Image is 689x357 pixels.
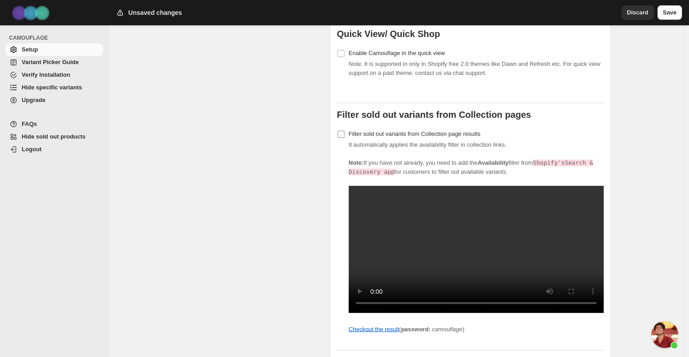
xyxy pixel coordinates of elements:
strong: Availability [478,159,508,166]
a: Hide specific variants [5,81,103,94]
span: Note: It is supported in only in Shopify free 2.0 themes like Dawn and Refresh etc. For quick vie... [349,60,601,76]
a: Upgrade [5,94,103,107]
b: Quick View/ Quick Shop [337,29,440,39]
span: Hide sold out products [22,133,86,140]
b: Filter sold out variants from Collection pages [337,110,531,120]
span: Verify Installation [22,71,70,78]
a: FAQs [5,118,103,130]
span: Setup [22,46,38,53]
div: Open chat [651,321,678,348]
span: CAMOUFLAGE [9,34,104,42]
a: Verify Installation [5,69,103,81]
span: It automatically applies the availability filter in collection links. [349,141,604,334]
a: Checkout the result [349,325,399,332]
h2: Unsaved changes [128,8,182,17]
span: FAQs [22,121,37,127]
p: If you have not already, you need to add the filter from for customers to filter out available va... [349,158,604,176]
span: Enable Camouflage in the quick view [349,50,445,56]
video: Add availability filter [349,185,604,313]
span: Save [663,8,676,17]
span: Discard [627,8,648,17]
span: Variant Picker Guide [22,59,79,65]
b: Note: [349,159,363,166]
a: Variant Picker Guide [5,56,103,69]
button: Discard [621,5,654,20]
span: Filter sold out variants from Collection page results [349,130,480,137]
strong: password: [401,325,430,332]
button: Save [657,5,682,20]
span: Hide specific variants [22,84,82,91]
a: Hide sold out products [5,130,103,143]
span: Logout [22,146,42,153]
a: Logout [5,143,103,156]
p: ( ) [349,325,604,334]
span: Upgrade [22,97,46,103]
i: camouflage [432,325,462,332]
a: Setup [5,43,103,56]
